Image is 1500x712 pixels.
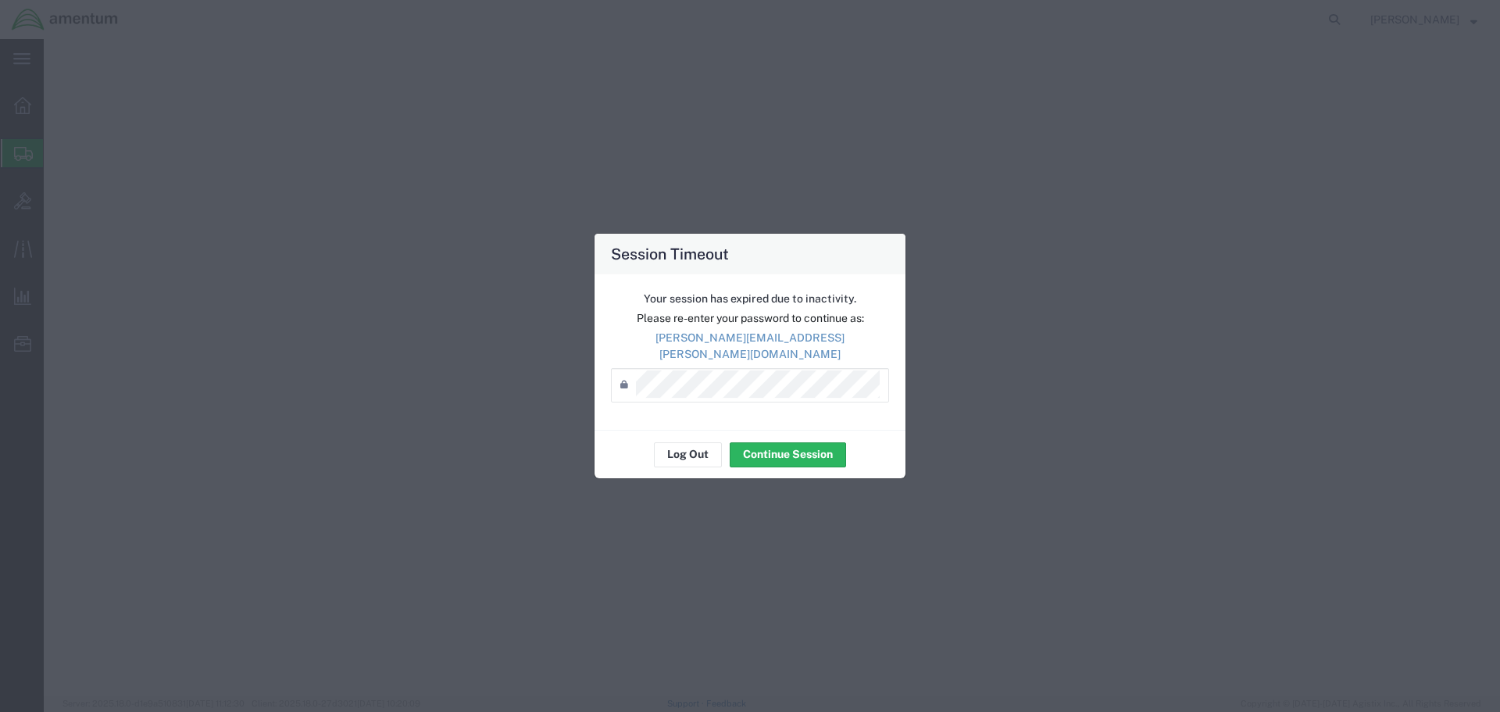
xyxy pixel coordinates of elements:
[611,242,729,265] h4: Session Timeout
[611,291,889,307] p: Your session has expired due to inactivity.
[730,442,846,467] button: Continue Session
[654,442,722,467] button: Log Out
[611,310,889,327] p: Please re-enter your password to continue as:
[611,330,889,363] p: [PERSON_NAME][EMAIL_ADDRESS][PERSON_NAME][DOMAIN_NAME]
